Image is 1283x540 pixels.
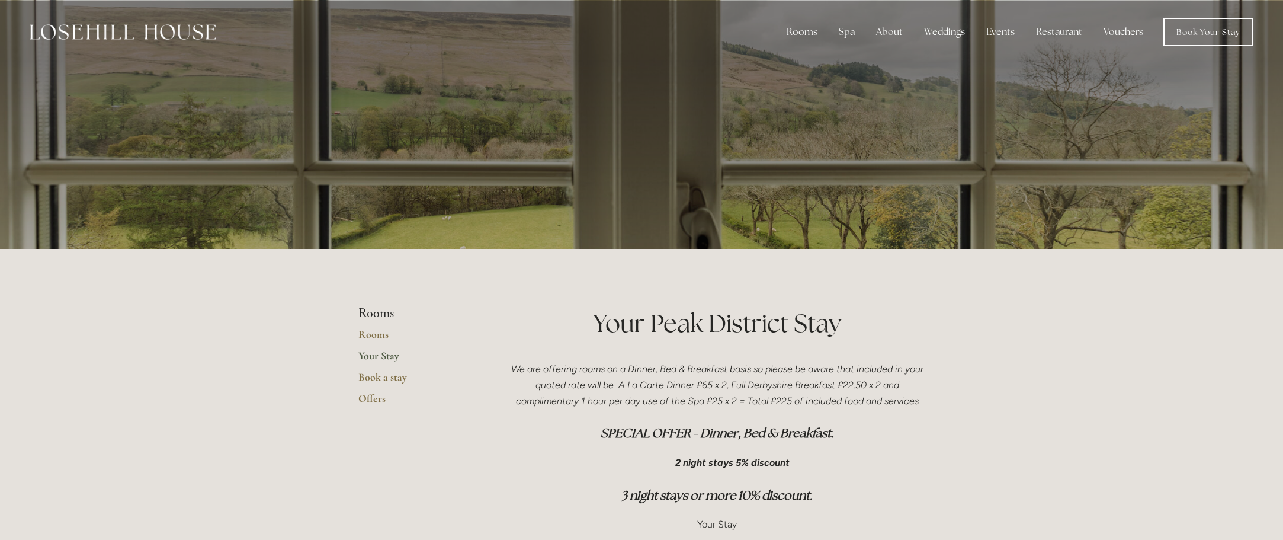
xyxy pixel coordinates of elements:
div: Rooms [777,20,827,44]
li: Rooms [358,306,471,321]
a: Your Stay [358,349,471,370]
div: Restaurant [1027,20,1092,44]
div: About [867,20,912,44]
em: 2 night stays 5% discount [675,457,790,468]
a: Rooms [358,328,471,349]
p: Your Stay [509,516,925,532]
a: Offers [358,392,471,413]
h1: Your Peak District Stay [509,306,925,341]
a: Vouchers [1094,20,1153,44]
em: We are offering rooms on a Dinner, Bed & Breakfast basis so please be aware that included in your... [511,363,926,407]
a: Book Your Stay [1163,18,1253,46]
div: Events [977,20,1024,44]
img: Losehill House [30,24,216,40]
div: Weddings [915,20,974,44]
a: Book a stay [358,370,471,392]
em: 3 night stays or more 10% discount. [621,487,813,503]
em: SPECIAL OFFER - Dinner, Bed & Breakfast. [601,425,834,441]
div: Spa [829,20,864,44]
